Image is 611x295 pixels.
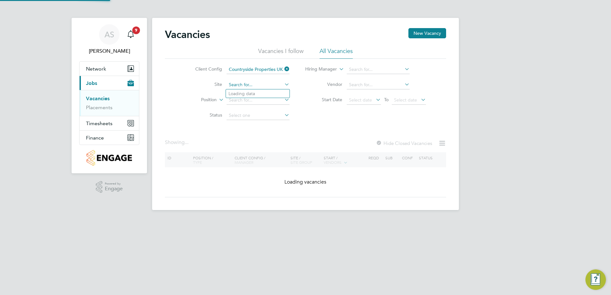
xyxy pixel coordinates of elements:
[86,66,106,72] span: Network
[105,181,123,186] span: Powered by
[80,76,139,90] button: Jobs
[408,28,446,38] button: New Vacancy
[132,26,140,34] span: 9
[300,66,337,72] label: Hiring Manager
[227,96,290,105] input: Search for...
[305,81,342,87] label: Vendor
[320,47,353,59] li: All Vacancies
[80,131,139,145] button: Finance
[305,97,342,102] label: Start Date
[258,47,304,59] li: Vacancies I follow
[349,97,372,103] span: Select date
[86,104,112,110] a: Placements
[227,65,290,74] input: Search for...
[80,116,139,130] button: Timesheets
[226,89,290,98] li: Loading data
[79,150,139,166] a: Go to home page
[96,181,123,193] a: Powered byEngage
[165,139,190,146] div: Showing
[347,65,410,74] input: Search for...
[585,269,606,290] button: Engage Resource Center
[382,95,391,104] span: To
[394,97,417,103] span: Select date
[87,150,132,166] img: countryside-properties-logo-retina.png
[86,135,104,141] span: Finance
[185,112,222,118] label: Status
[72,18,147,173] nav: Main navigation
[86,80,97,86] span: Jobs
[86,95,110,102] a: Vacancies
[80,62,139,76] button: Network
[124,24,137,45] a: 9
[227,111,290,120] input: Select one
[79,24,139,55] a: AS[PERSON_NAME]
[79,47,139,55] span: Abi Soady
[165,28,210,41] h2: Vacancies
[180,97,217,103] label: Position
[376,140,432,146] label: Hide Closed Vacancies
[80,90,139,116] div: Jobs
[105,186,123,192] span: Engage
[185,81,222,87] label: Site
[86,120,112,126] span: Timesheets
[227,80,290,89] input: Search for...
[185,139,189,146] span: ...
[104,30,114,39] span: AS
[185,66,222,72] label: Client Config
[347,80,410,89] input: Search for...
